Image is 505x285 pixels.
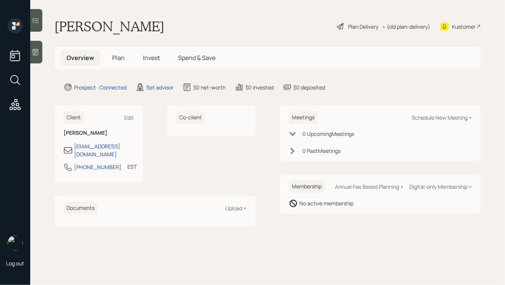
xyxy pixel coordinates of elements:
div: [PHONE_NUMBER] [74,163,121,171]
div: Upload + [225,205,246,212]
div: Log out [6,260,24,267]
span: Spend & Save [178,54,215,62]
span: Plan [112,54,125,62]
div: $0 deposited [293,83,325,91]
div: $0 invested [245,83,274,91]
div: 0 Past Meeting s [302,147,341,155]
h6: [PERSON_NAME] [64,130,134,136]
div: No active membership [299,199,353,207]
h6: Client [64,111,84,124]
div: [EMAIL_ADDRESS][DOMAIN_NAME] [74,142,134,158]
h6: Co-client [176,111,205,124]
div: Kustomer [452,23,476,31]
div: Annual Fee Based Planning + [335,183,403,190]
div: Edit [124,114,134,121]
div: $0 net-worth [193,83,226,91]
div: • (old plan-delivery) [382,23,430,31]
h6: Meetings [289,111,318,124]
h6: Membership [289,180,325,193]
span: Overview [67,54,94,62]
h6: Documents [64,202,98,214]
span: Invest [143,54,160,62]
img: hunter_neumayer.jpg [8,236,23,251]
div: Set advisor [146,83,173,91]
div: Prospect · Connected [74,83,127,91]
div: Digital-only Membership + [409,183,472,190]
div: Plan Delivery [348,23,378,31]
div: EST [127,163,137,171]
h1: [PERSON_NAME] [54,18,164,35]
div: Schedule New Meeting + [412,114,472,121]
div: 0 Upcoming Meeting s [302,130,354,138]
